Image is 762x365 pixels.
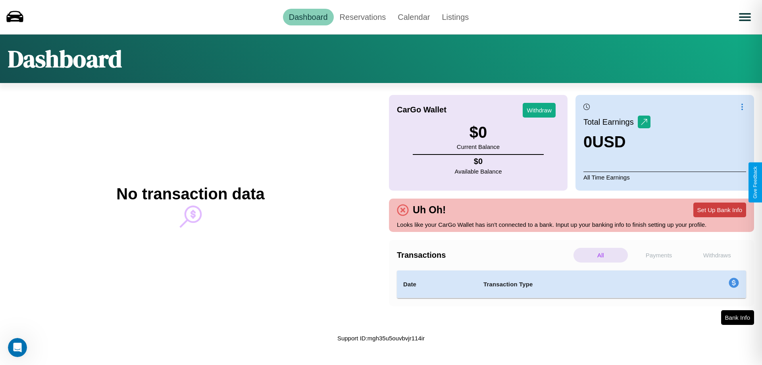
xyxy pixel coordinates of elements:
[116,185,264,203] h2: No transaction data
[397,219,746,230] p: Looks like your CarGo Wallet has isn't connected to a bank. Input up your banking info to finish ...
[632,248,686,263] p: Payments
[583,115,638,129] p: Total Earnings
[457,141,500,152] p: Current Balance
[397,251,571,260] h4: Transactions
[397,105,446,114] h4: CarGo Wallet
[457,124,500,141] h3: $ 0
[693,203,746,217] button: Set Up Bank Info
[436,9,475,25] a: Listings
[392,9,436,25] a: Calendar
[409,204,450,216] h4: Uh Oh!
[734,6,756,28] button: Open menu
[573,248,628,263] p: All
[583,172,746,183] p: All Time Earnings
[583,133,650,151] h3: 0 USD
[337,333,425,344] p: Support ID: mgh35u5ouvbvjr114ir
[397,270,746,298] table: simple table
[455,166,502,177] p: Available Balance
[8,42,122,75] h1: Dashboard
[690,248,744,263] p: Withdraws
[8,338,27,357] iframe: Intercom live chat
[334,9,392,25] a: Reservations
[283,9,334,25] a: Dashboard
[455,157,502,166] h4: $ 0
[721,310,754,325] button: Bank Info
[523,103,556,118] button: Withdraw
[403,280,471,289] h4: Date
[752,166,758,199] div: Give Feedback
[483,280,664,289] h4: Transaction Type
